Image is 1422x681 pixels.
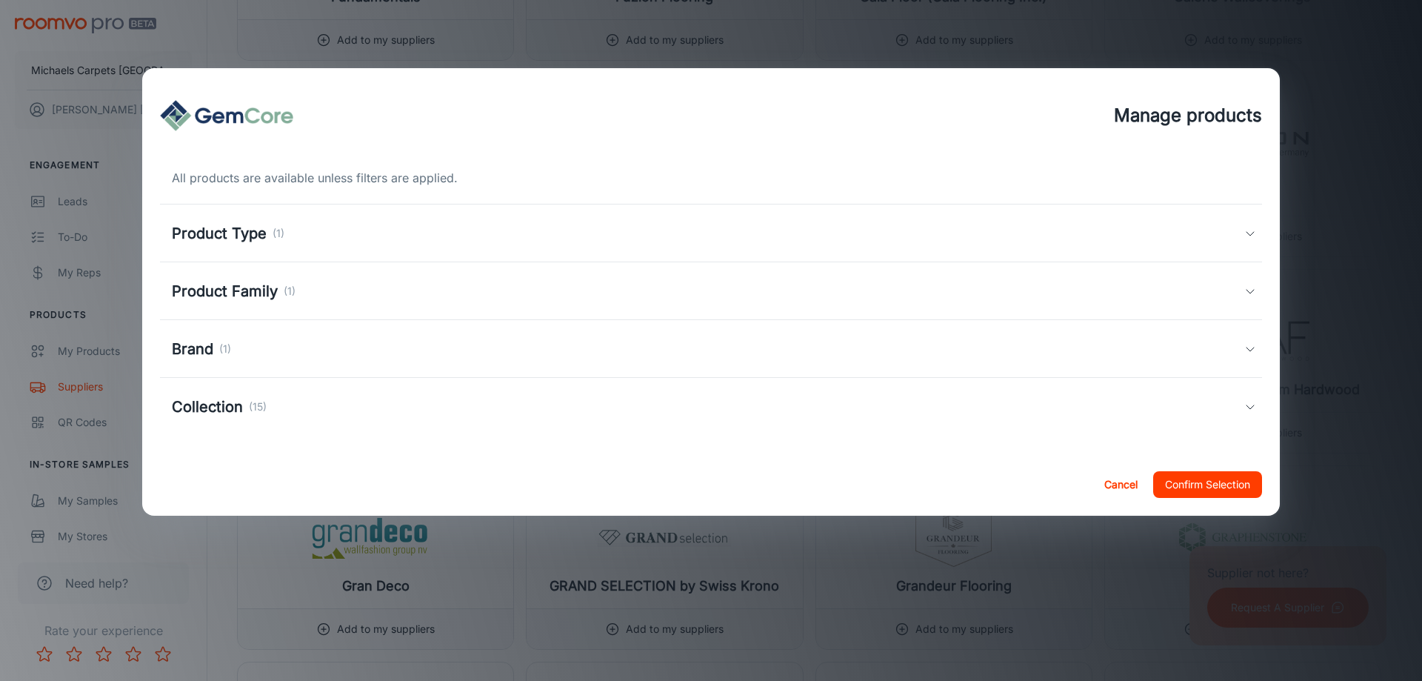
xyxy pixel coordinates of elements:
[160,320,1262,378] div: Brand(1)
[273,225,284,242] p: (1)
[284,283,296,299] p: (1)
[160,169,1262,187] div: All products are available unless filters are applied.
[160,205,1262,262] div: Product Type(1)
[172,280,278,302] h5: Product Family
[219,341,231,357] p: (1)
[172,396,243,418] h5: Collection
[160,378,1262,436] div: Collection(15)
[172,222,267,245] h5: Product Type
[160,262,1262,320] div: Product Family(1)
[249,399,267,415] p: (15)
[172,338,213,360] h5: Brand
[1114,102,1262,129] h4: Manage products
[1153,471,1262,498] button: Confirm Selection
[160,86,293,145] img: vendor_logo_square_en-us.png
[1097,471,1144,498] button: Cancel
